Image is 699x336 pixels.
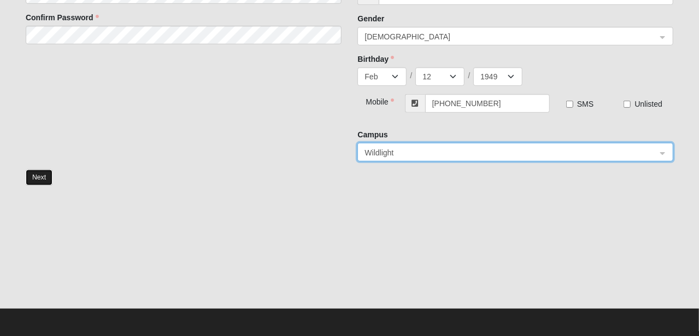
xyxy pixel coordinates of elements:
[577,100,594,108] span: SMS
[624,101,631,108] input: Unlisted
[566,101,573,108] input: SMS
[365,31,656,43] span: Female
[357,54,394,65] label: Birthday
[357,129,387,140] label: Campus
[468,70,470,81] span: /
[635,100,662,108] span: Unlisted
[357,94,384,107] div: Mobile
[357,13,384,24] label: Gender
[26,170,52,186] button: Next
[365,147,647,159] span: Wildlight
[26,12,99,23] label: Confirm Password
[410,70,412,81] span: /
